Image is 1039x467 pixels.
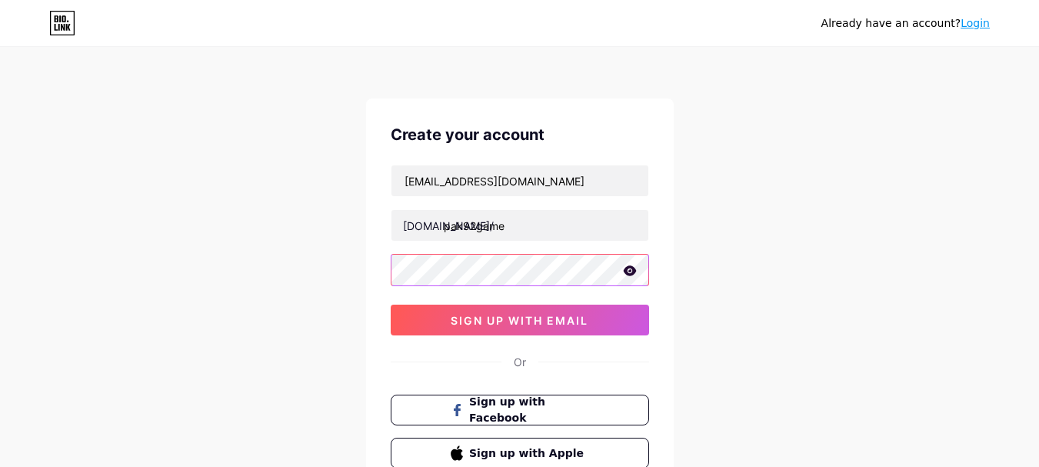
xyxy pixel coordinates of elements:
span: Sign up with Apple [469,445,588,462]
div: Create your account [391,123,649,146]
div: Already have an account? [821,15,990,32]
div: Or [514,354,526,370]
a: Login [961,17,990,29]
button: sign up with email [391,305,649,335]
div: [DOMAIN_NAME]/ [403,218,494,234]
button: Sign up with Facebook [391,395,649,425]
span: Sign up with Facebook [469,394,588,426]
span: sign up with email [451,314,588,327]
input: Email [391,165,648,196]
input: username [391,210,648,241]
